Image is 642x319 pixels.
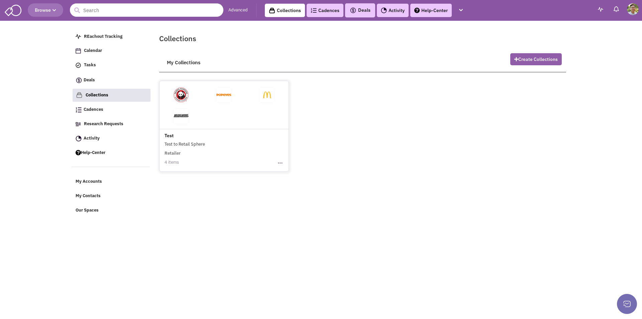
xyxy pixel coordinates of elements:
[348,6,372,15] button: Deals
[350,7,370,13] span: Deals
[76,207,99,213] span: Our Spaces
[72,175,150,188] a: My Accounts
[627,3,639,15] img: Kerwin Alvero
[510,53,562,65] button: Create Collections
[72,59,150,72] a: Tasks
[76,76,82,84] img: icon-deals.svg
[159,33,566,43] h2: Collections
[35,7,56,13] span: Browse
[259,87,275,102] img: www.mcdonalds.com
[72,73,150,88] a: Deals
[269,7,275,14] img: icon-collection-lavender-black.svg
[76,48,81,54] img: Calendar.png
[72,132,150,145] a: Activity
[84,121,123,127] span: Research Requests
[72,30,150,43] a: REachout Tracking
[73,89,150,102] a: Collections
[76,63,81,68] img: icon-tasks.png
[28,3,63,17] button: Browse
[70,3,223,17] input: Search
[72,190,150,203] a: My Contacts
[164,56,204,69] span: My Collections
[84,48,102,54] span: Calendar
[84,107,103,112] span: Cadences
[307,4,343,17] a: Cadences
[381,7,387,13] img: Activity.png
[76,92,83,98] img: icon-collection-lavender.png
[174,87,189,102] img: www.pandaexpress.com
[165,141,284,148] p: Test to Retail Sphere
[174,109,189,124] img: vUKFWqOGXUG6V-bDfGgGiQ.jpg
[165,150,284,157] div: Retailer
[410,4,452,17] a: Help-Center
[265,4,305,17] a: Collections
[72,45,150,57] a: Calendar
[84,33,122,39] span: REachout Tracking
[377,4,409,17] a: Activity
[72,103,150,116] a: Cadences
[84,62,96,68] span: Tasks
[165,159,179,165] span: 4 items
[228,7,248,13] a: Advanced
[72,147,150,159] a: Help-Center
[216,87,231,102] img: www.popeyes.com
[76,122,81,126] img: Research.png
[76,107,82,112] img: Cadences_logo.png
[76,150,81,155] img: help.png
[72,118,150,131] a: Research Requests
[84,135,100,141] span: Activity
[311,8,317,13] img: Cadences_logo.png
[76,179,102,184] span: My Accounts
[76,193,101,199] span: My Contacts
[5,3,21,16] img: SmartAdmin
[350,6,356,14] img: icon-deals.svg
[76,136,82,142] img: Activity.png
[72,204,150,217] a: Our Spaces
[414,8,420,13] img: help.png
[86,92,108,98] span: Collections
